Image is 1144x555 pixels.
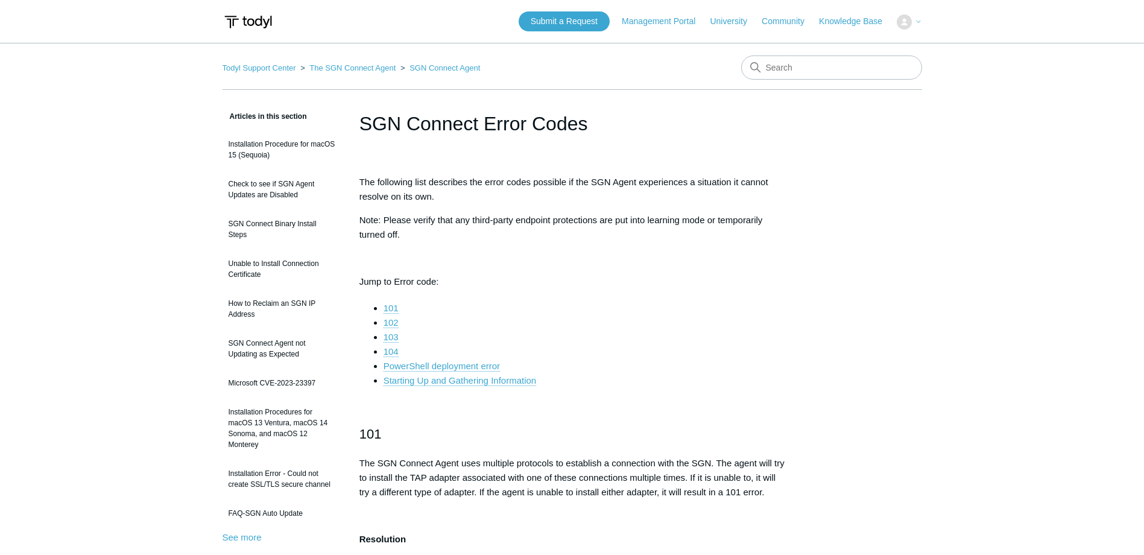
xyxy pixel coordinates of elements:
p: Jump to Error code: [359,274,785,289]
p: Note: Please verify that any third-party endpoint protections are put into learning mode or tempo... [359,213,785,242]
a: 103 [384,332,399,343]
a: 104 [384,346,399,357]
a: PowerShell deployment error [384,361,500,372]
a: Todyl Support Center [223,63,296,72]
li: Todyl Support Center [223,63,299,72]
h2: 101 [359,423,785,445]
a: Installation Error - Could not create SSL/TLS secure channel [223,462,341,496]
span: Articles in this section [223,112,307,121]
a: Starting Up and Gathering Information [384,375,536,386]
a: University [710,15,759,28]
a: Microsoft CVE-2023-23397 [223,372,341,395]
a: Check to see if SGN Agent Updates are Disabled [223,173,341,206]
a: SGN Connect Agent not Updating as Expected [223,332,341,366]
li: SGN Connect Agent [398,63,480,72]
a: The SGN Connect Agent [309,63,396,72]
a: SGN Connect Agent [409,63,480,72]
strong: Resolution [359,534,406,544]
h1: SGN Connect Error Codes [359,109,785,138]
a: 102 [384,317,399,328]
a: How to Reclaim an SGN IP Address [223,292,341,326]
a: Installation Procedure for macOS 15 (Sequoia) [223,133,341,166]
a: Installation Procedures for macOS 13 Ventura, macOS 14 Sonoma, and macOS 12 Monterey [223,401,341,456]
a: SGN Connect Binary Install Steps [223,212,341,246]
a: See more [223,532,262,542]
a: Submit a Request [519,11,610,31]
a: 101 [384,303,399,314]
a: Unable to Install Connection Certificate [223,252,341,286]
a: Community [762,15,817,28]
p: The SGN Connect Agent uses multiple protocols to establish a connection with the SGN. The agent w... [359,456,785,499]
p: The following list describes the error codes possible if the SGN Agent experiences a situation it... [359,175,785,204]
img: Todyl Support Center Help Center home page [223,11,274,33]
a: FAQ-SGN Auto Update [223,502,341,525]
a: Management Portal [622,15,707,28]
a: Knowledge Base [819,15,894,28]
input: Search [741,55,922,80]
li: The SGN Connect Agent [298,63,398,72]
